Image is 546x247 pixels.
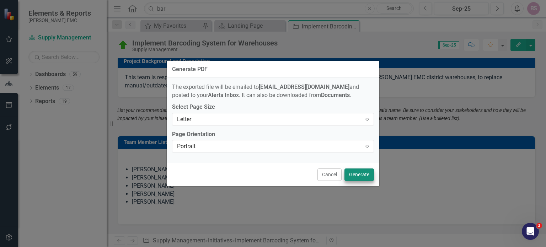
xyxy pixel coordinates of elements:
[536,223,542,229] span: 3
[172,103,374,111] label: Select Page Size
[177,115,362,123] div: Letter
[172,130,374,139] label: Page Orientation
[317,168,342,181] button: Cancel
[172,66,208,73] div: Generate PDF
[344,168,374,181] button: Generate
[522,223,539,240] iframe: Intercom live chat
[177,143,362,151] div: Portrait
[259,84,349,90] strong: [EMAIL_ADDRESS][DOMAIN_NAME]
[208,92,239,98] strong: Alerts Inbox
[172,84,359,98] span: The exported file will be emailed to and posted to your . It can also be downloaded from .
[321,92,350,98] strong: Documents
